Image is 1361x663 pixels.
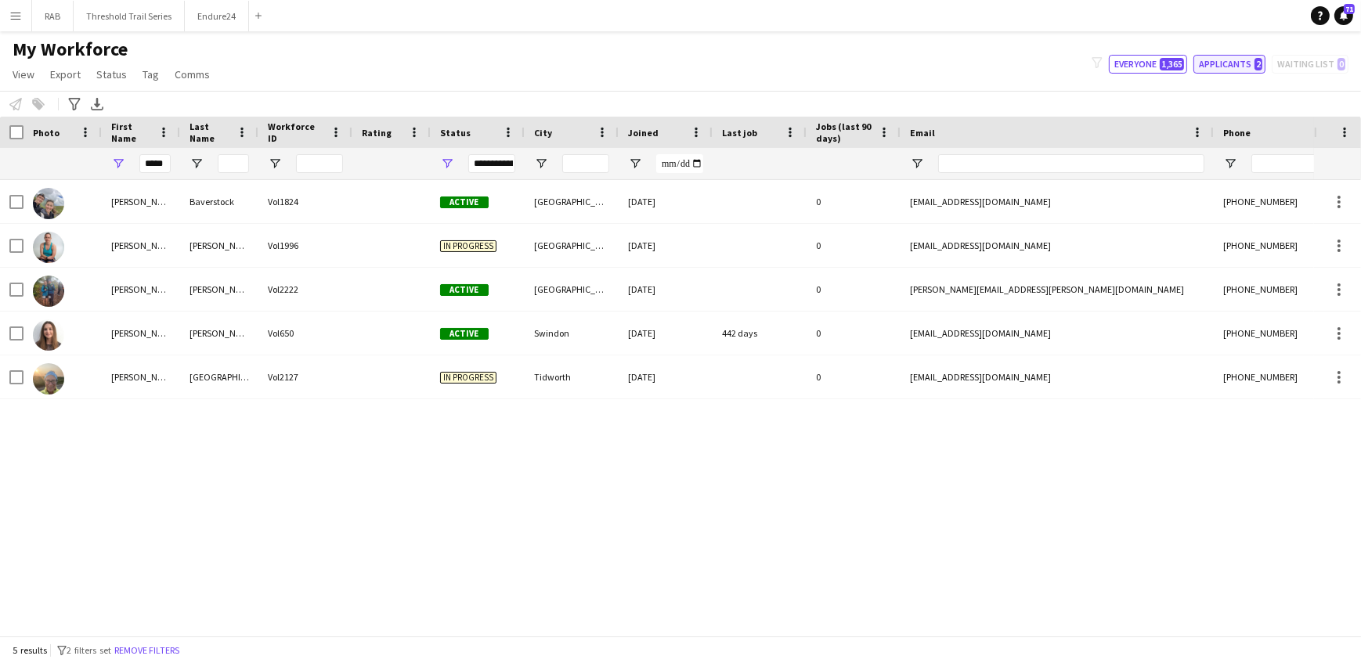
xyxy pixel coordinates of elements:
a: 71 [1334,6,1353,25]
span: Active [440,328,489,340]
div: [EMAIL_ADDRESS][DOMAIN_NAME] [901,224,1214,267]
img: Ellie Rowlands [33,319,64,351]
div: Swindon [525,312,619,355]
app-action-btn: Export XLSX [88,95,106,114]
input: Joined Filter Input [656,154,703,173]
div: 0 [807,312,901,355]
div: Vol2127 [258,355,352,398]
input: Email Filter Input [938,154,1204,173]
button: Open Filter Menu [534,157,548,171]
a: Tag [136,64,165,85]
div: Vol1996 [258,224,352,267]
a: View [6,64,41,85]
div: [EMAIL_ADDRESS][DOMAIN_NAME] [901,355,1214,398]
span: Email [910,127,935,139]
div: [EMAIL_ADDRESS][DOMAIN_NAME] [901,180,1214,223]
div: [PERSON_NAME] [180,268,258,311]
div: [GEOGRAPHIC_DATA] [525,224,619,267]
div: 0 [807,180,901,223]
div: Vol2222 [258,268,352,311]
div: [DATE] [619,224,713,267]
div: 442 days [713,312,807,355]
span: Status [440,127,471,139]
img: Ellie Jones [33,232,64,263]
button: Open Filter Menu [268,157,282,171]
div: [PERSON_NAME] [102,312,180,355]
input: Last Name Filter Input [218,154,249,173]
app-action-btn: Advanced filters [65,95,84,114]
img: Ellie Palmer [33,276,64,307]
a: Export [44,64,87,85]
div: [DATE] [619,355,713,398]
a: Comms [168,64,216,85]
input: First Name Filter Input [139,154,171,173]
button: Everyone1,365 [1109,55,1187,74]
div: [PERSON_NAME] [180,224,258,267]
div: [GEOGRAPHIC_DATA] [180,355,258,398]
button: Threshold Trail Series [74,1,185,31]
span: City [534,127,552,139]
a: Status [90,64,133,85]
span: Export [50,67,81,81]
span: In progress [440,372,496,384]
span: Last job [722,127,757,139]
span: 2 [1255,58,1262,70]
input: City Filter Input [562,154,609,173]
span: Workforce ID [268,121,324,144]
img: Ellie Baverstock [33,188,64,219]
div: Vol650 [258,312,352,355]
button: Open Filter Menu [111,157,125,171]
span: 2 filters set [67,644,111,656]
span: Tag [143,67,159,81]
div: [PERSON_NAME] [180,312,258,355]
span: Status [96,67,127,81]
span: Photo [33,127,60,139]
button: Open Filter Menu [628,157,642,171]
span: Phone [1223,127,1251,139]
button: Open Filter Menu [440,157,454,171]
div: [PERSON_NAME][EMAIL_ADDRESS][PERSON_NAME][DOMAIN_NAME] [901,268,1214,311]
button: Remove filters [111,642,182,659]
div: 0 [807,268,901,311]
div: [DATE] [619,312,713,355]
div: [PERSON_NAME] [102,268,180,311]
div: [PERSON_NAME] [102,355,180,398]
button: RAB [32,1,74,31]
div: [GEOGRAPHIC_DATA] [525,268,619,311]
span: Rating [362,127,392,139]
button: Endure24 [185,1,249,31]
span: My Workforce [13,38,128,61]
span: First Name [111,121,152,144]
span: Last Name [190,121,230,144]
button: Open Filter Menu [910,157,924,171]
span: Active [440,284,489,296]
span: In progress [440,240,496,252]
div: [DATE] [619,180,713,223]
div: Baverstock [180,180,258,223]
span: Jobs (last 90 days) [816,121,872,144]
span: View [13,67,34,81]
span: Active [440,196,489,208]
span: 1,365 [1160,58,1184,70]
button: Open Filter Menu [1223,157,1237,171]
button: Open Filter Menu [190,157,204,171]
img: Shellie Lancaster [33,363,64,395]
div: [PERSON_NAME] [102,224,180,267]
div: 0 [807,224,901,267]
div: 0 [807,355,901,398]
div: [DATE] [619,268,713,311]
input: Workforce ID Filter Input [296,154,343,173]
div: Tidworth [525,355,619,398]
span: Comms [175,67,210,81]
div: [GEOGRAPHIC_DATA] [525,180,619,223]
div: Vol1824 [258,180,352,223]
div: [PERSON_NAME] [102,180,180,223]
span: Joined [628,127,659,139]
div: [EMAIL_ADDRESS][DOMAIN_NAME] [901,312,1214,355]
button: Applicants2 [1193,55,1265,74]
span: 71 [1344,4,1355,14]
